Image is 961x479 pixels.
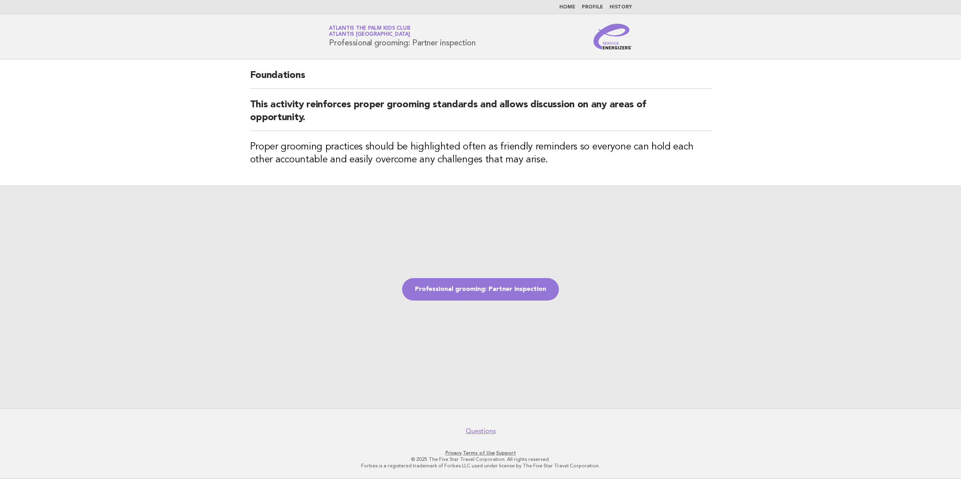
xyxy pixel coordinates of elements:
span: Atlantis [GEOGRAPHIC_DATA] [329,32,410,37]
a: Professional grooming: Partner inspection [402,278,559,301]
img: Service Energizers [593,24,632,49]
h1: Professional grooming: Partner inspection [329,26,476,47]
p: Forbes is a registered trademark of Forbes LLC used under license by The Five Star Travel Corpora... [234,463,727,469]
a: Terms of Use [463,450,495,456]
h2: This activity reinforces proper grooming standards and allows discussion on any areas of opportun... [250,98,711,131]
p: © 2025 The Five Star Travel Corporation. All rights reserved. [234,456,727,463]
a: History [610,5,632,10]
a: Privacy [446,450,462,456]
a: Support [496,450,516,456]
p: · · [234,450,727,456]
a: Questions [466,427,496,435]
a: Atlantis The Palm Kids ClubAtlantis [GEOGRAPHIC_DATA] [329,26,410,37]
h2: Foundations [250,69,711,89]
a: Profile [582,5,603,10]
a: Home [559,5,575,10]
h3: Proper grooming practices should be highlighted often as friendly reminders so everyone can hold ... [250,141,711,166]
